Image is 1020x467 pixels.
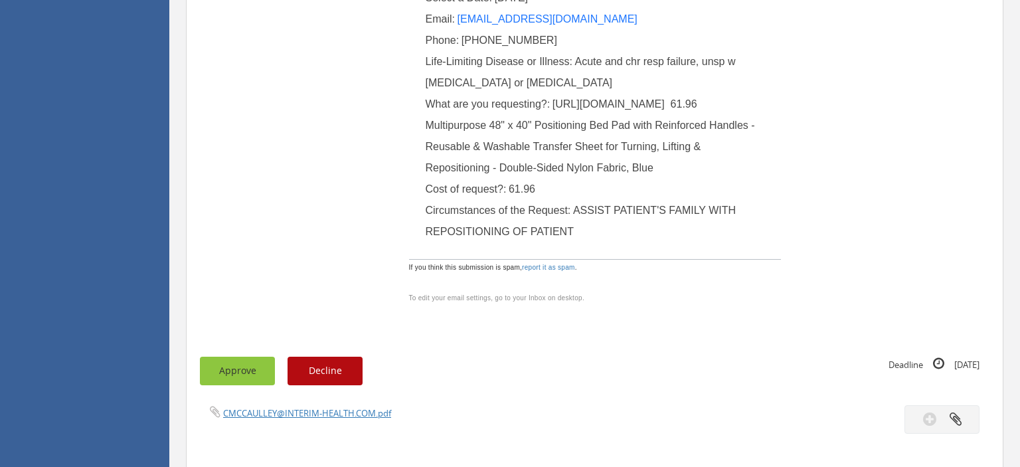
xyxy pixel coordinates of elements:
a: CMCCAULLEY@INTERIM-HEALTH.COM.pdf [223,407,391,419]
span: Circumstances of the Request: [426,205,571,216]
span: What are you requesting?: [426,98,551,110]
button: Decline [288,357,363,385]
span: If you think this submission is spam, . [409,262,577,273]
a: [EMAIL_ADDRESS][DOMAIN_NAME] [458,13,637,25]
span: [URL][DOMAIN_NAME] 61.96 Multipurpose 48" x 40" Positioning Bed Pad with Reinforced Handles - Reu... [426,98,758,173]
span: [PHONE_NUMBER] [462,35,557,46]
a: report it as spam [522,264,575,271]
span: Email: [426,13,455,25]
span: ASSIST PATIENT'S FAMILY WITH REPOSITIONING OF PATIENT [426,205,739,237]
span: To edit your email settings, go to your Inbox on desktop. [409,294,584,302]
span: Acute and chr resp failure, unsp w [MEDICAL_DATA] or [MEDICAL_DATA] [426,56,738,88]
span: 61.96 [509,183,535,195]
span: Phone: [426,35,460,46]
span: Life-Limiting Disease or Illness: [426,56,572,67]
button: Approve [200,357,275,385]
span: Cost of request?: [426,183,507,195]
small: Deadline [DATE] [889,357,979,371]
